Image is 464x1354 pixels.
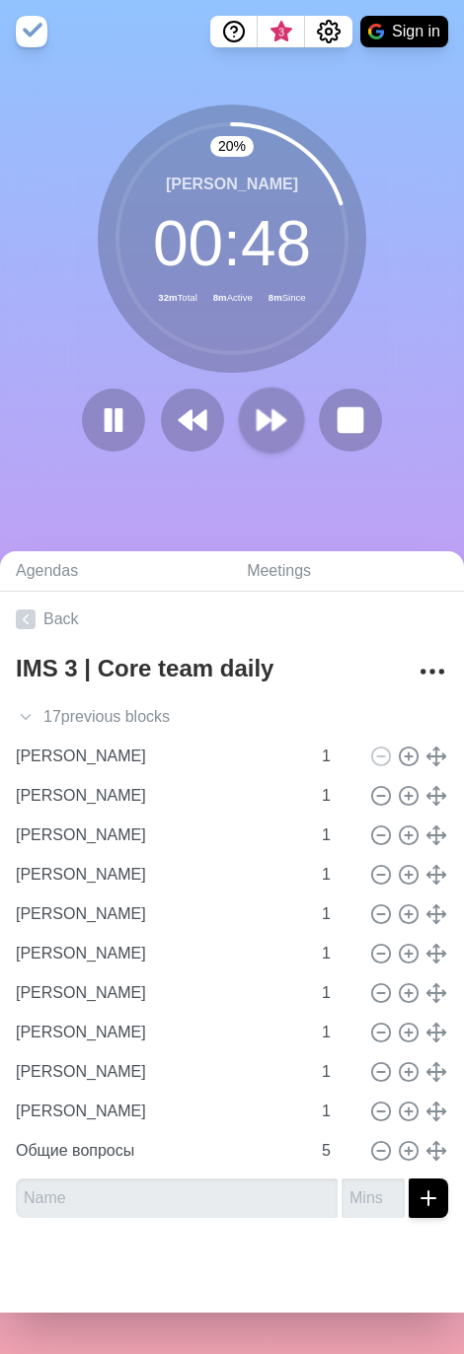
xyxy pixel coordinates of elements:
[258,16,305,47] button: What’s new
[314,855,361,894] input: Mins
[314,1131,361,1171] input: Mins
[314,973,361,1013] input: Mins
[8,855,310,894] input: Name
[305,16,352,47] button: Settings
[314,1013,361,1052] input: Mins
[8,1013,310,1052] input: Name
[16,16,47,47] img: timeblocks logo
[16,1178,338,1218] input: Name
[314,816,361,855] input: Mins
[314,894,361,934] input: Mins
[314,776,361,816] input: Mins
[314,1092,361,1131] input: Mins
[8,1092,310,1131] input: Name
[8,737,310,776] input: Name
[8,1052,310,1092] input: Name
[342,1178,405,1218] input: Mins
[413,652,452,691] button: More
[210,16,258,47] button: Help
[314,1052,361,1092] input: Mins
[162,705,170,729] span: s
[8,934,310,973] input: Name
[314,934,361,973] input: Mins
[8,894,310,934] input: Name
[368,24,384,39] img: google logo
[231,551,464,592] a: Meetings
[8,1131,310,1171] input: Name
[8,776,310,816] input: Name
[273,25,289,40] span: 3
[8,973,310,1013] input: Name
[8,816,310,855] input: Name
[360,16,448,47] button: Sign in
[314,737,361,776] input: Mins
